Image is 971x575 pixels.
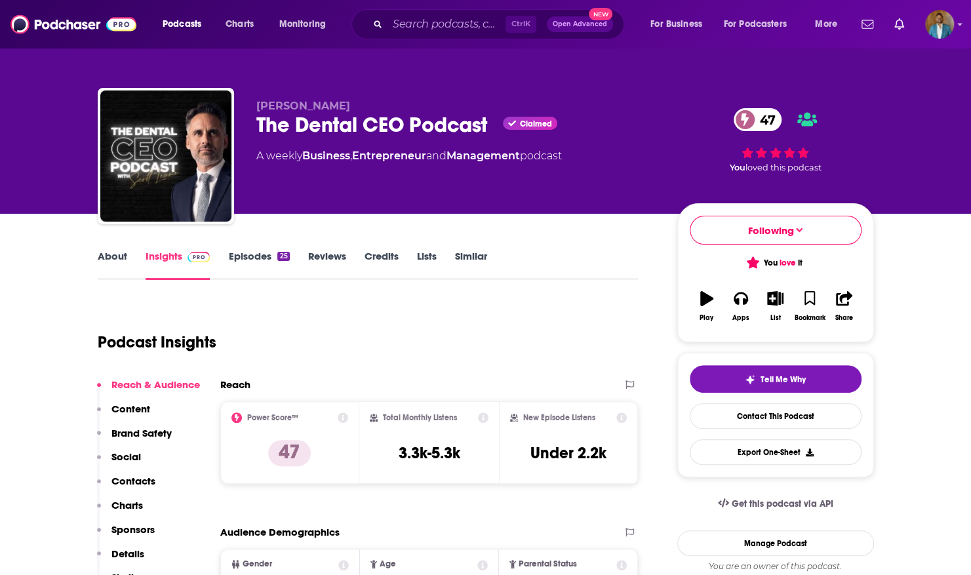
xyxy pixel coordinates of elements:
span: You [730,163,745,172]
div: Play [700,314,713,322]
span: Monitoring [279,15,326,33]
a: InsightsPodchaser Pro [146,250,210,280]
span: Get this podcast via API [731,498,833,509]
a: Episodes25 [228,250,289,280]
div: 47Youloved this podcast [677,100,874,181]
h3: 3.3k-5.3k [398,443,460,463]
div: Share [835,314,853,322]
span: Charts [226,15,254,33]
p: Contacts [111,475,155,487]
h3: Under 2.2k [530,443,606,463]
span: loved this podcast [745,163,822,172]
button: open menu [153,14,218,35]
span: For Business [650,15,702,33]
a: Show notifications dropdown [856,13,879,35]
h2: New Episode Listens [523,413,595,422]
button: tell me why sparkleTell Me Why [690,365,862,393]
img: User Profile [925,10,954,39]
button: Show profile menu [925,10,954,39]
img: The Dental CEO Podcast [100,90,231,222]
a: About [98,250,127,280]
span: More [815,15,837,33]
button: Content [97,403,150,427]
span: Open Advanced [553,21,607,28]
span: You it [748,258,803,268]
div: Search podcasts, credits, & more... [364,9,637,39]
img: Podchaser Pro [188,252,210,262]
p: Sponsors [111,523,155,536]
button: Export One-Sheet [690,439,862,465]
div: List [770,314,781,322]
span: For Podcasters [724,15,787,33]
a: Lists [417,250,437,280]
div: 25 [277,252,289,261]
a: Entrepreneur [352,149,426,162]
img: Podchaser - Follow, Share and Rate Podcasts [10,12,136,37]
button: Charts [97,499,143,523]
button: Details [97,547,144,572]
a: Get this podcast via API [707,488,844,520]
p: 47 [268,440,311,466]
span: Podcasts [163,15,201,33]
a: Management [446,149,520,162]
h2: Power Score™ [247,413,298,422]
a: Charts [217,14,262,35]
span: Ctrl K [505,16,536,33]
img: tell me why sparkle [745,374,755,385]
div: A weekly podcast [256,148,562,164]
a: Show notifications dropdown [889,13,909,35]
a: Contact This Podcast [690,403,862,429]
p: Content [111,403,150,415]
button: Bookmark [793,283,827,330]
h1: Podcast Insights [98,332,216,352]
span: , [350,149,352,162]
span: Gender [243,560,272,568]
button: open menu [715,14,806,35]
p: Reach & Audience [111,378,200,391]
p: Brand Safety [111,427,172,439]
button: Reach & Audience [97,378,200,403]
span: New [589,8,612,20]
p: Charts [111,499,143,511]
h2: Audience Demographics [220,526,340,538]
a: Credits [365,250,399,280]
button: open menu [270,14,343,35]
input: Search podcasts, credits, & more... [387,14,505,35]
button: Following [690,216,862,245]
span: Following [748,224,794,237]
a: 47 [734,108,782,131]
a: Reviews [308,250,346,280]
span: and [426,149,446,162]
a: Manage Podcast [677,530,874,556]
button: Contacts [97,475,155,499]
button: Sponsors [97,523,155,547]
span: Logged in as smortier42491 [925,10,954,39]
button: open menu [806,14,854,35]
span: Claimed [520,121,552,127]
button: Open AdvancedNew [547,16,613,32]
button: List [758,283,792,330]
div: Bookmark [794,314,825,322]
span: Parental Status [519,560,577,568]
a: Business [302,149,350,162]
h2: Total Monthly Listens [383,413,457,422]
a: Similar [455,250,487,280]
div: You are an owner of this podcast. [677,561,874,572]
button: open menu [641,14,719,35]
button: Share [827,283,861,330]
div: Apps [732,314,749,322]
button: You love it [690,250,862,275]
span: love [780,258,796,268]
p: Details [111,547,144,560]
span: 47 [747,108,782,131]
button: Social [97,450,141,475]
p: Social [111,450,141,463]
button: Play [690,283,724,330]
h2: Reach [220,378,250,391]
span: [PERSON_NAME] [256,100,350,112]
button: Apps [724,283,758,330]
span: Tell Me Why [761,374,806,385]
button: Brand Safety [97,427,172,451]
